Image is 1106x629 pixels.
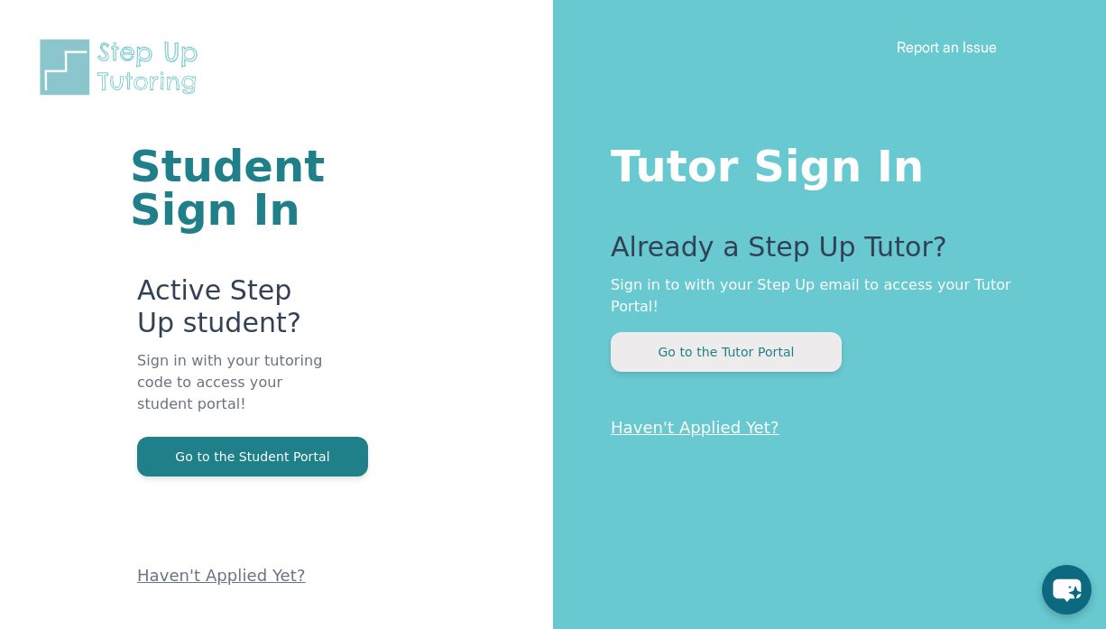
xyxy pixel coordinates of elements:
[611,343,842,360] a: Go to the Tutor Portal
[611,274,1034,318] p: Sign in to with your Step Up email to access your Tutor Portal!
[611,231,1034,274] p: Already a Step Up Tutor?
[611,418,779,437] a: Haven't Applied Yet?
[130,144,336,231] h1: Student Sign In
[137,274,336,350] p: Active Step Up student?
[1042,565,1092,615] button: chat-button
[611,137,1034,188] h1: Tutor Sign In
[137,350,336,437] p: Sign in with your tutoring code to access your student portal!
[137,448,368,465] a: Go to the Student Portal
[897,38,997,56] a: Report an Issue
[137,566,306,585] a: Haven't Applied Yet?
[36,36,209,98] img: Step Up Tutoring horizontal logo
[137,437,368,476] button: Go to the Student Portal
[611,332,842,372] button: Go to the Tutor Portal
